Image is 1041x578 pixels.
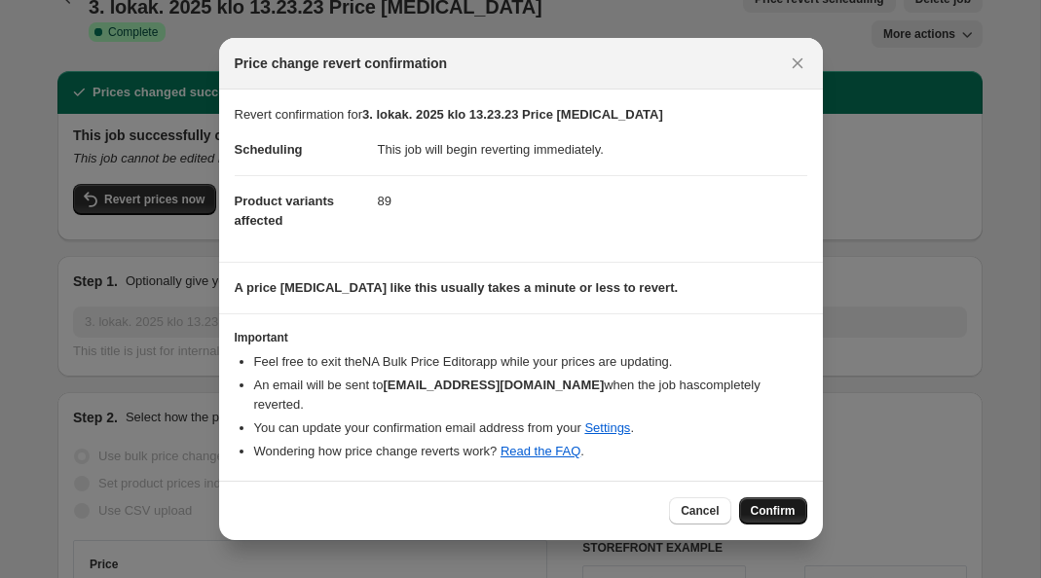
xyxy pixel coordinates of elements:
li: An email will be sent to when the job has completely reverted . [254,376,807,415]
dd: This job will begin reverting immediately. [378,125,807,175]
li: You can update your confirmation email address from your . [254,418,807,438]
b: [EMAIL_ADDRESS][DOMAIN_NAME] [383,378,604,392]
span: Cancel [681,503,719,519]
span: Product variants affected [235,194,335,228]
button: Confirm [739,497,807,524]
a: Read the FAQ [501,444,580,458]
li: Wondering how price change reverts work? . [254,442,807,461]
span: Scheduling [235,142,303,157]
b: A price [MEDICAL_DATA] like this usually takes a minute or less to revert. [235,280,679,295]
li: Feel free to exit the NA Bulk Price Editor app while your prices are updating. [254,352,807,372]
a: Settings [584,420,630,435]
span: Confirm [751,503,796,519]
button: Close [784,50,811,77]
span: Price change revert confirmation [235,54,448,73]
b: 3. lokak. 2025 klo 13.23.23 Price [MEDICAL_DATA] [362,107,663,122]
dd: 89 [378,175,807,227]
button: Cancel [669,497,730,524]
h3: Important [235,330,807,345]
p: Revert confirmation for [235,105,807,125]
